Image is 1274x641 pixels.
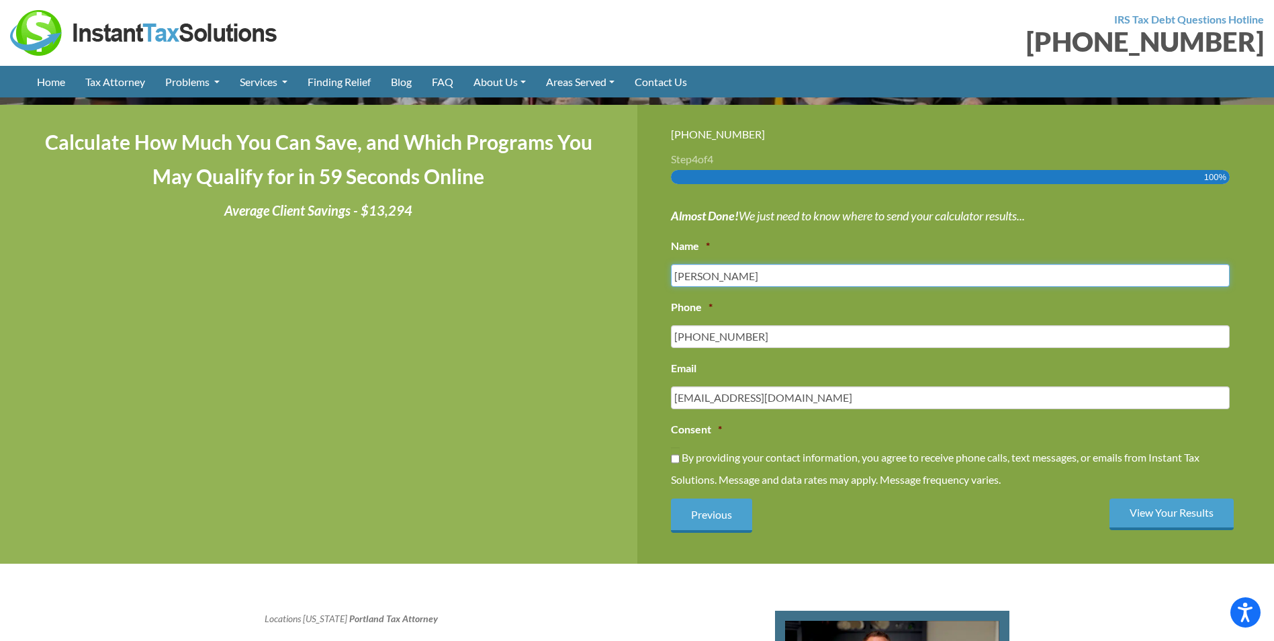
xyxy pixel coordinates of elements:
[671,499,752,533] input: Previous
[1114,13,1264,26] strong: IRS Tax Debt Questions Hotline
[349,613,438,624] strong: Portland Tax Attorney
[671,386,1230,409] input: Your Email Address
[671,300,713,314] label: Phone
[265,613,301,624] a: Locations
[671,154,1241,165] h3: Step of
[75,66,155,97] a: Tax Attorney
[224,202,412,218] i: Average Client Savings - $13,294
[671,325,1230,348] input: Your Phone Number *
[671,208,739,223] strong: Almost Done!
[1204,170,1226,184] span: 100%
[10,10,279,56] img: Instant Tax Solutions Logo
[625,66,697,97] a: Contact Us
[671,423,722,437] label: Consent
[10,25,279,38] a: Instant Tax Solutions Logo
[381,66,422,97] a: Blog
[671,125,1241,143] div: [PHONE_NUMBER]
[1109,499,1234,530] input: View Your Results
[155,66,230,97] a: Problems
[692,153,698,165] span: 4
[27,66,75,97] a: Home
[303,613,347,624] a: [US_STATE]
[34,125,604,194] h4: Calculate How Much You Can Save, and Which Programs You May Qualify for in 59 Seconds Online
[298,66,381,97] a: Finding Relief
[671,361,696,376] label: Email
[671,239,710,253] label: Name
[671,264,1230,287] input: Your Name *
[671,208,1025,223] i: We just need to know where to send your calculator results...
[230,66,298,97] a: Services
[536,66,625,97] a: Areas Served
[422,66,463,97] a: FAQ
[647,28,1265,55] div: [PHONE_NUMBER]
[463,66,536,97] a: About Us
[707,153,713,165] span: 4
